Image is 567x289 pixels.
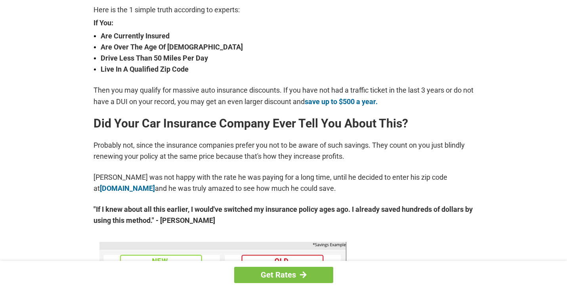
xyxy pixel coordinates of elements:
strong: Are Over The Age Of [DEMOGRAPHIC_DATA] [101,42,474,53]
a: save up to $500 a year. [305,97,378,106]
a: [DOMAIN_NAME] [100,184,155,192]
strong: Live In A Qualified Zip Code [101,64,474,75]
p: Probably not, since the insurance companies prefer you not to be aware of such savings. They coun... [94,140,474,162]
p: Here is the 1 simple truth according to experts: [94,4,474,15]
p: Then you may qualify for massive auto insurance discounts. If you have not had a traffic ticket i... [94,85,474,107]
a: Get Rates [234,267,333,283]
strong: Are Currently Insured [101,30,474,42]
strong: If You: [94,19,474,27]
h2: Did Your Car Insurance Company Ever Tell You About This? [94,117,474,130]
strong: Drive Less Than 50 Miles Per Day [101,53,474,64]
p: [PERSON_NAME] was not happy with the rate he was paying for a long time, until he decided to ente... [94,172,474,194]
strong: "If I knew about all this earlier, I would've switched my insurance policy ages ago. I already sa... [94,204,474,226]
